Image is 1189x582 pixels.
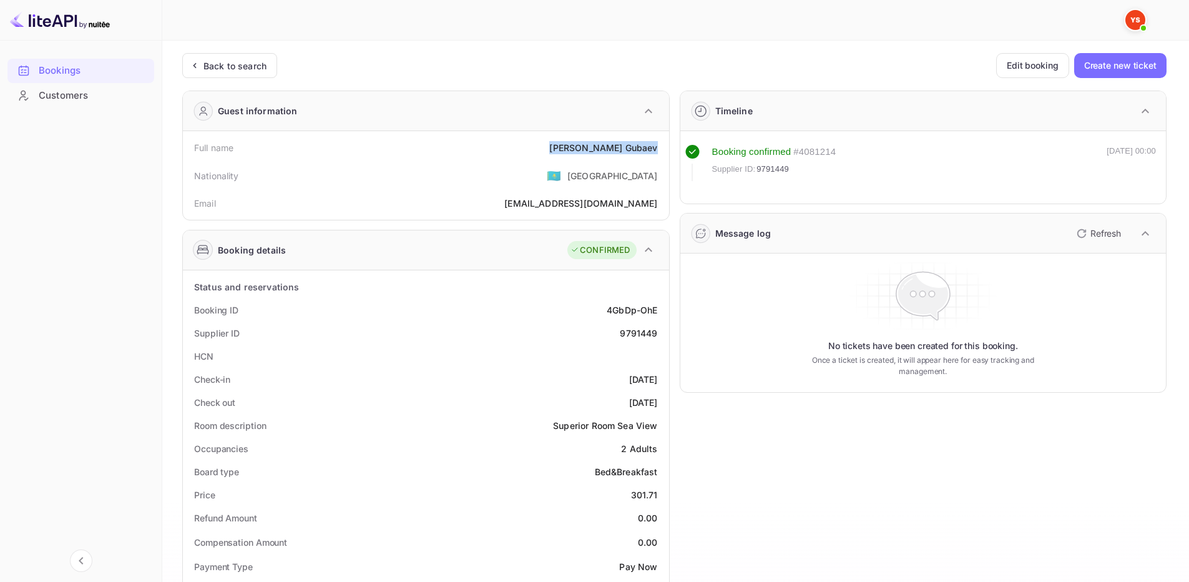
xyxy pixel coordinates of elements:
div: Booking details [218,244,286,257]
button: Create new ticket [1074,53,1167,78]
button: Edit booking [996,53,1069,78]
div: 301.71 [631,488,658,501]
div: Bookings [7,59,154,83]
a: Customers [7,84,154,107]
div: HCN [194,350,213,363]
img: LiteAPI logo [10,10,110,30]
div: Back to search [203,59,267,72]
div: Customers [7,84,154,108]
div: 0.00 [638,536,658,549]
button: Collapse navigation [70,550,92,572]
div: Message log [715,227,771,240]
div: Email [194,197,216,210]
div: Compensation Amount [194,536,287,549]
div: Board type [194,465,239,478]
p: Refresh [1090,227,1121,240]
div: Payment Type [194,560,253,573]
p: Once a ticket is created, it will appear here for easy tracking and management. [792,355,1054,377]
span: United States [547,164,561,187]
div: Superior Room Sea View [553,419,657,432]
div: 2 Adults [621,442,657,455]
div: [DATE] [629,373,658,386]
div: [PERSON_NAME] Gubaev [549,141,657,154]
div: Check-in [194,373,230,386]
div: [GEOGRAPHIC_DATA] [567,169,658,182]
span: Supplier ID: [712,163,756,175]
div: Bookings [39,64,148,78]
div: 4GbDp-OhE [607,303,657,317]
div: Refund Amount [194,511,257,525]
div: Status and reservations [194,280,299,293]
div: Booking confirmed [712,145,791,159]
div: Customers [39,89,148,103]
div: 0.00 [638,511,658,525]
div: [DATE] [629,396,658,409]
div: Occupancies [194,442,248,455]
div: Bed&Breakfast [595,465,658,478]
div: Timeline [715,104,753,117]
div: Booking ID [194,303,238,317]
div: Pay Now [619,560,657,573]
div: Price [194,488,215,501]
div: Check out [194,396,235,409]
div: 9791449 [620,327,657,340]
div: CONFIRMED [570,244,630,257]
div: Supplier ID [194,327,240,340]
div: [DATE] 00:00 [1107,145,1156,181]
img: Yandex Support [1125,10,1145,30]
div: Full name [194,141,233,154]
div: Nationality [194,169,239,182]
span: 9791449 [756,163,789,175]
div: Guest information [218,104,298,117]
div: [EMAIL_ADDRESS][DOMAIN_NAME] [504,197,657,210]
button: Refresh [1069,224,1126,244]
div: # 4081214 [793,145,836,159]
a: Bookings [7,59,154,82]
p: No tickets have been created for this booking. [828,340,1018,352]
div: Room description [194,419,266,432]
